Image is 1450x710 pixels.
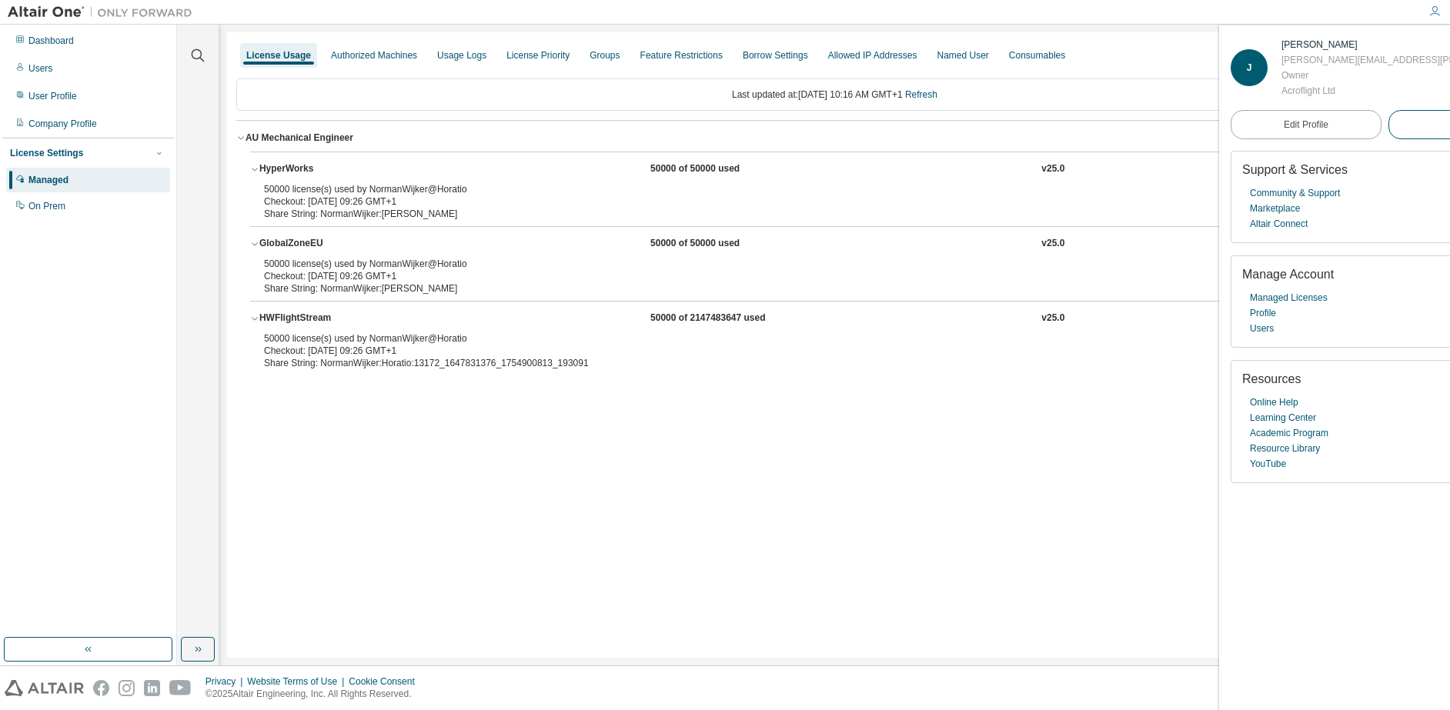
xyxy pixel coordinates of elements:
[119,680,135,696] img: instagram.svg
[1250,216,1308,232] a: Altair Connect
[236,121,1433,155] button: AU Mechanical EngineerLicense ID: 134438
[259,162,398,176] div: HyperWorks
[1247,62,1252,73] span: J
[1284,118,1328,131] span: Edit Profile
[246,49,311,62] div: License Usage
[250,152,1419,186] button: HyperWorks50000 of 50000 usedv25.0Expire date:[DATE]
[236,78,1433,111] div: Last updated at: [DATE] 10:16 AM GMT+1
[1041,237,1064,251] div: v25.0
[1250,441,1320,456] a: Resource Library
[1250,425,1328,441] a: Academic Program
[264,208,1368,220] div: Share String: NormanWijker:[PERSON_NAME]
[93,680,109,696] img: facebook.svg
[743,49,808,62] div: Borrow Settings
[28,174,68,186] div: Managed
[1250,305,1276,321] a: Profile
[28,90,77,102] div: User Profile
[205,675,247,688] div: Privacy
[349,675,423,688] div: Cookie Consent
[506,49,570,62] div: License Priority
[1242,163,1348,176] span: Support & Services
[264,183,1368,195] div: 50000 license(s) used by NormanWijker@Horatio
[169,680,192,696] img: youtube.svg
[246,132,353,144] div: AU Mechanical Engineer
[1242,268,1334,281] span: Manage Account
[264,357,1368,369] div: Share String: NormanWijker:Horatio:13172_1647831376_1754900813_193091
[1009,49,1065,62] div: Consumables
[1250,456,1286,472] a: YouTube
[640,49,723,62] div: Feature Restrictions
[1231,110,1382,139] a: Edit Profile
[905,89,937,100] a: Refresh
[1250,201,1300,216] a: Marketplace
[250,227,1419,261] button: GlobalZoneEU50000 of 50000 usedv25.0Expire date:[DATE]
[28,62,52,75] div: Users
[1250,395,1298,410] a: Online Help
[1250,185,1340,201] a: Community & Support
[1041,312,1064,325] div: v25.0
[650,312,789,325] div: 50000 of 2147483647 used
[650,162,789,176] div: 50000 of 50000 used
[1250,290,1328,305] a: Managed Licenses
[259,312,398,325] div: HWFlightStream
[590,49,620,62] div: Groups
[1250,321,1274,336] a: Users
[1250,410,1316,425] a: Learning Center
[264,332,1368,345] div: 50000 license(s) used by NormanWijker@Horatio
[250,302,1419,335] button: HWFlightStream50000 of 2147483647 usedv25.0Expire date:[DATE]
[28,118,97,130] div: Company Profile
[1242,372,1301,385] span: Resources
[828,49,917,62] div: Allowed IP Addresses
[28,35,74,47] div: Dashboard
[264,345,1368,357] div: Checkout: [DATE] 09:26 GMT+1
[247,675,349,688] div: Website Terms of Use
[264,282,1368,295] div: Share String: NormanWijker:[PERSON_NAME]
[1041,162,1064,176] div: v25.0
[937,49,988,62] div: Named User
[8,5,200,20] img: Altair One
[331,49,417,62] div: Authorized Machines
[10,147,83,159] div: License Settings
[5,680,84,696] img: altair_logo.svg
[205,688,424,701] p: © 2025 Altair Engineering, Inc. All Rights Reserved.
[144,680,160,696] img: linkedin.svg
[259,237,398,251] div: GlobalZoneEU
[264,195,1368,208] div: Checkout: [DATE] 09:26 GMT+1
[264,258,1368,270] div: 50000 license(s) used by NormanWijker@Horatio
[437,49,486,62] div: Usage Logs
[264,270,1368,282] div: Checkout: [DATE] 09:26 GMT+1
[650,237,789,251] div: 50000 of 50000 used
[28,200,65,212] div: On Prem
